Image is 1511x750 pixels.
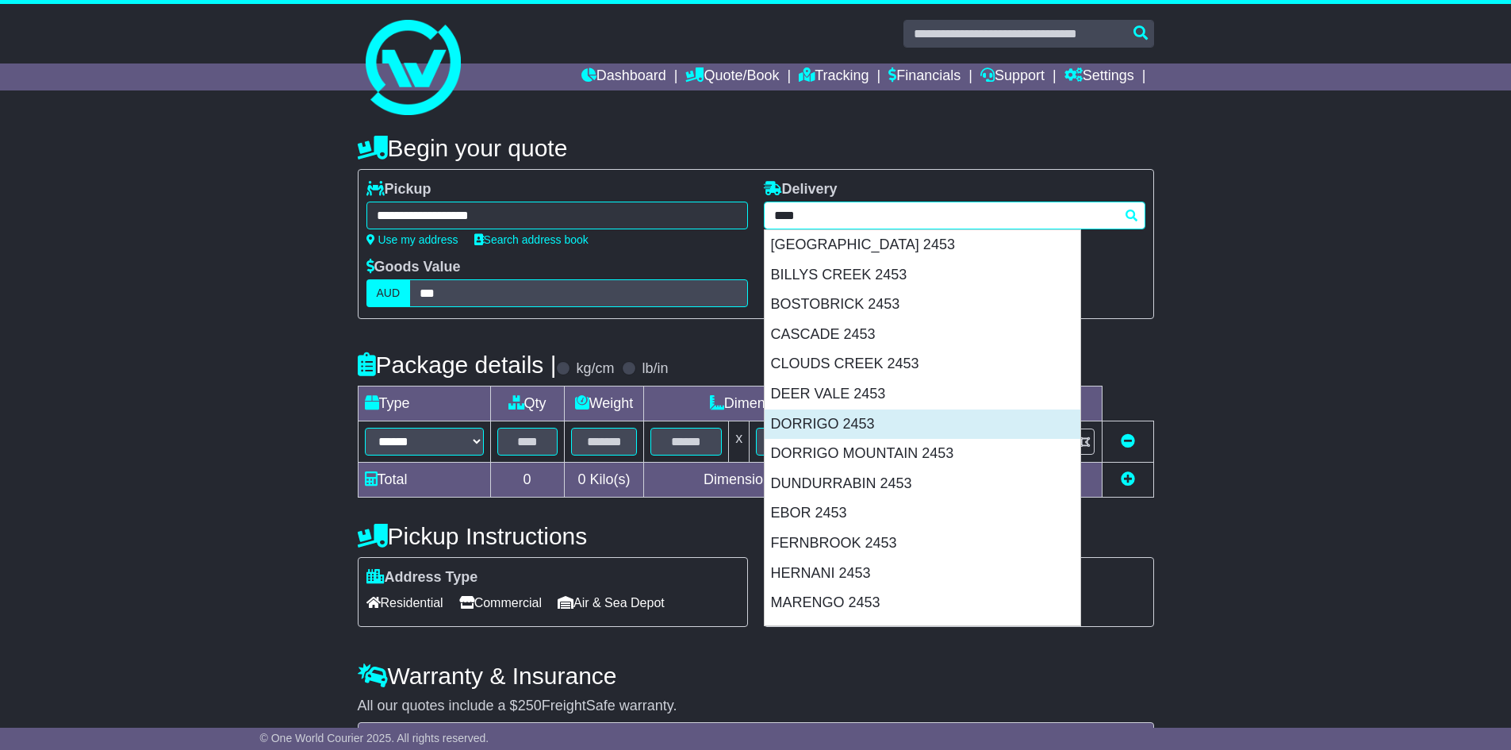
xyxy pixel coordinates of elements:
td: Qty [490,387,564,421]
span: 0 [577,471,585,487]
td: x [729,421,750,463]
div: EBOR 2453 [765,498,1080,529]
div: BILLYS CREEK 2453 [765,260,1080,290]
div: DORRIGO MOUNTAIN 2453 [765,439,1080,469]
span: Residential [366,590,443,615]
div: [GEOGRAPHIC_DATA] 2453 [765,230,1080,260]
a: Tracking [799,63,869,90]
td: Dimensions (L x W x H) [644,387,939,421]
a: Settings [1064,63,1134,90]
div: HERNANI 2453 [765,559,1080,589]
span: © One World Courier 2025. All rights reserved. [260,732,489,744]
h4: Warranty & Insurance [358,663,1154,689]
div: MARENGO 2453 [765,588,1080,618]
div: DORRIGO 2453 [765,410,1080,440]
div: All our quotes include a $ FreightSafe warranty. [358,698,1154,715]
label: kg/cm [576,360,614,378]
label: Goods Value [366,259,461,276]
div: DEER VALE 2453 [765,379,1080,410]
td: Type [358,387,490,421]
a: Remove this item [1121,433,1135,449]
div: CLOUDS CREEK 2453 [765,349,1080,379]
td: Total [358,463,490,498]
a: Use my address [366,233,458,246]
a: Add new item [1121,471,1135,487]
a: Financials [888,63,961,90]
h4: Package details | [358,352,557,378]
a: Search address book [474,233,589,246]
span: Air & Sea Depot [558,590,665,615]
span: 250 [518,698,542,713]
td: 0 [490,463,564,498]
label: Delivery [764,181,838,198]
td: Kilo(s) [564,463,644,498]
typeahead: Please provide city [764,202,1145,229]
div: MEGAN 2453 [765,618,1080,648]
label: Pickup [366,181,431,198]
span: Commercial [459,590,542,615]
a: Support [980,63,1045,90]
a: Quote/Book [685,63,779,90]
h4: Pickup Instructions [358,523,748,549]
div: DUNDURRABIN 2453 [765,469,1080,499]
div: FERNBROOK 2453 [765,529,1080,559]
div: CASCADE 2453 [765,320,1080,350]
td: Weight [564,387,644,421]
label: Address Type [366,569,478,587]
div: BOSTOBRICK 2453 [765,290,1080,320]
a: Dashboard [581,63,666,90]
td: Dimensions in Centimetre(s) [644,463,939,498]
label: lb/in [642,360,668,378]
h4: Begin your quote [358,135,1154,161]
label: AUD [366,279,411,307]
